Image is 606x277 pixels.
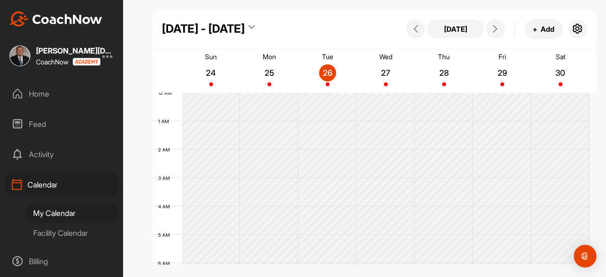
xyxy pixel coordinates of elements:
[9,45,30,66] img: square_aa159f7e4bb146cb278356b85c699fcb.jpg
[27,223,119,243] div: Facility Calendar
[162,20,245,37] div: [DATE] - [DATE]
[36,58,100,66] div: CoachNow
[5,250,119,273] div: Billing
[152,260,179,266] div: 6 AM
[5,173,119,197] div: Calendar
[152,90,181,96] div: 12 AM
[319,68,336,78] p: 26
[574,245,597,268] div: Open Intercom Messenger
[27,203,119,223] div: My Calendar
[203,68,220,78] p: 24
[377,68,394,78] p: 27
[36,47,112,54] div: [PERSON_NAME][DEMOGRAPHIC_DATA]
[205,53,217,61] p: Sun
[9,11,102,27] img: CoachNow
[533,24,537,34] span: +
[5,82,119,106] div: Home
[438,53,450,61] p: Thu
[494,68,511,78] p: 29
[427,19,484,38] button: [DATE]
[240,49,298,93] a: August 25, 2025
[379,53,392,61] p: Wed
[182,49,240,93] a: August 24, 2025
[473,49,531,93] a: August 29, 2025
[556,53,565,61] p: Sat
[531,49,589,93] a: August 30, 2025
[5,112,119,136] div: Feed
[552,68,569,78] p: 30
[152,232,179,238] div: 5 AM
[5,143,119,166] div: Activity
[261,68,278,78] p: 25
[499,53,506,61] p: Fri
[298,49,356,93] a: August 26, 2025
[152,204,179,209] div: 4 AM
[356,49,415,93] a: August 27, 2025
[152,147,179,152] div: 2 AM
[415,49,473,93] a: August 28, 2025
[152,175,179,181] div: 3 AM
[263,53,276,61] p: Mon
[152,118,178,124] div: 1 AM
[72,58,100,66] img: CoachNow acadmey
[525,19,562,39] button: +Add
[322,53,333,61] p: Tue
[436,68,453,78] p: 28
